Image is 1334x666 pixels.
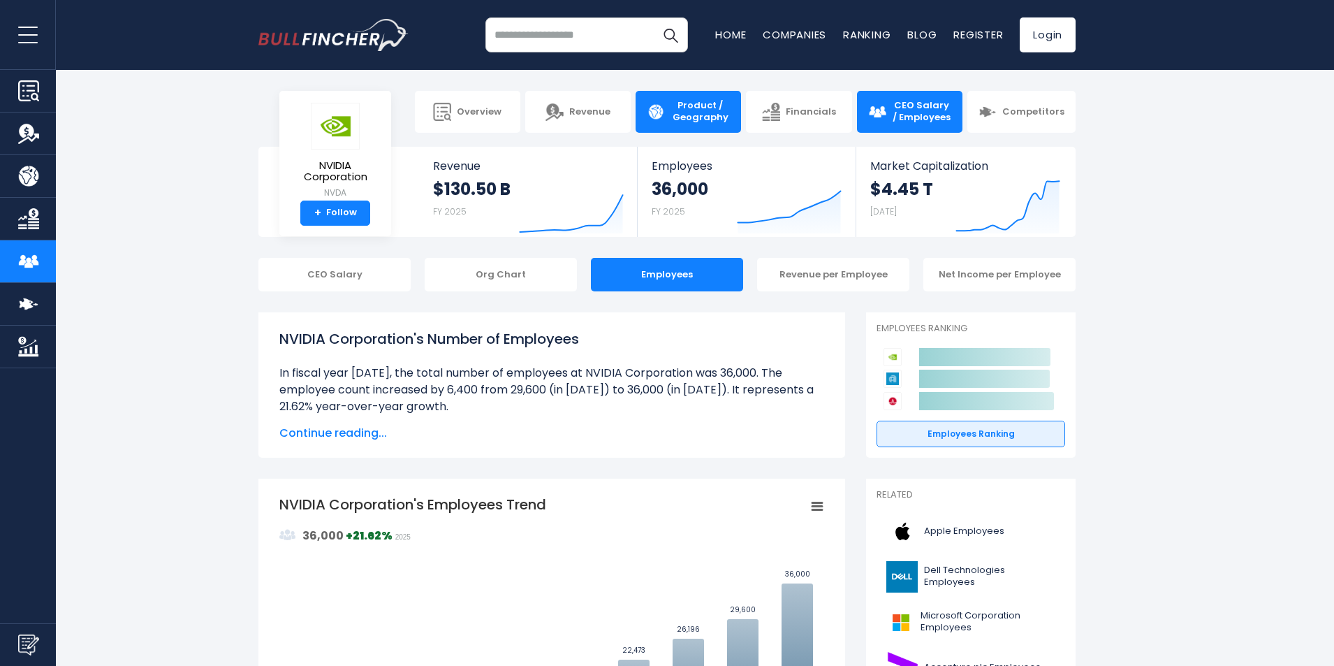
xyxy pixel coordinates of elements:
[457,106,501,118] span: Overview
[525,91,631,133] a: Revenue
[1002,106,1064,118] span: Competitors
[291,187,380,199] small: NVDA
[314,207,321,219] strong: +
[415,91,520,133] a: Overview
[258,19,409,51] a: Go to homepage
[870,178,933,200] strong: $4.45 T
[885,607,916,638] img: MSFT logo
[302,528,344,544] strong: 36,000
[591,258,743,291] div: Employees
[884,370,902,388] img: Applied Materials competitors logo
[677,624,700,635] text: 26,196
[757,258,909,291] div: Revenue per Employee
[877,489,1065,501] p: Related
[924,526,1004,537] span: Apple Employees
[715,27,746,42] a: Home
[636,91,741,133] a: Product / Geography
[730,605,756,615] text: 29,600
[433,178,511,200] strong: $130.50 B
[953,27,1003,42] a: Register
[622,645,645,656] text: 22,473
[786,106,836,118] span: Financials
[892,100,951,124] span: CEO Salary / Employees
[885,516,920,547] img: AAPL logo
[921,610,1057,634] span: Microsoft Corporation Employees
[353,528,393,544] strong: 21.62%
[856,147,1074,237] a: Market Capitalization $4.45 T [DATE]
[785,569,810,579] text: 36,000
[877,421,1065,447] a: Employees Ranking
[877,512,1065,551] a: Apple Employees
[877,323,1065,335] p: Employees Ranking
[279,365,824,415] li: In fiscal year [DATE], the total number of employees at NVIDIA Corporation was 36,000. The employ...
[433,205,467,217] small: FY 2025
[923,258,1076,291] div: Net Income per Employee
[877,558,1065,596] a: Dell Technologies Employees
[653,17,688,52] button: Search
[279,527,296,544] img: graph_employee_icon.svg
[279,328,824,349] h1: NVIDIA Corporation's Number of Employees
[279,495,546,514] tspan: NVIDIA Corporation's Employees Trend
[870,159,1060,173] span: Market Capitalization
[279,425,824,442] span: Continue reading...
[425,258,577,291] div: Org Chart
[670,100,730,124] span: Product / Geography
[652,178,708,200] strong: 36,000
[395,533,411,541] span: 2025
[346,528,393,544] strong: +
[638,147,855,237] a: Employees 36,000 FY 2025
[652,159,841,173] span: Employees
[746,91,851,133] a: Financials
[291,160,380,183] span: NVIDIA Corporation
[924,565,1057,588] span: Dell Technologies Employees
[258,258,411,291] div: CEO Salary
[258,19,409,51] img: bullfincher logo
[652,205,685,217] small: FY 2025
[884,392,902,410] img: Broadcom competitors logo
[877,603,1065,642] a: Microsoft Corporation Employees
[763,27,826,42] a: Companies
[1020,17,1076,52] a: Login
[300,201,370,226] a: +Follow
[884,348,902,366] img: NVIDIA Corporation competitors logo
[885,561,920,593] img: DELL logo
[907,27,937,42] a: Blog
[843,27,890,42] a: Ranking
[290,102,381,201] a: NVIDIA Corporation NVDA
[967,91,1076,133] a: Competitors
[419,147,638,237] a: Revenue $130.50 B FY 2025
[569,106,610,118] span: Revenue
[870,205,897,217] small: [DATE]
[433,159,624,173] span: Revenue
[857,91,962,133] a: CEO Salary / Employees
